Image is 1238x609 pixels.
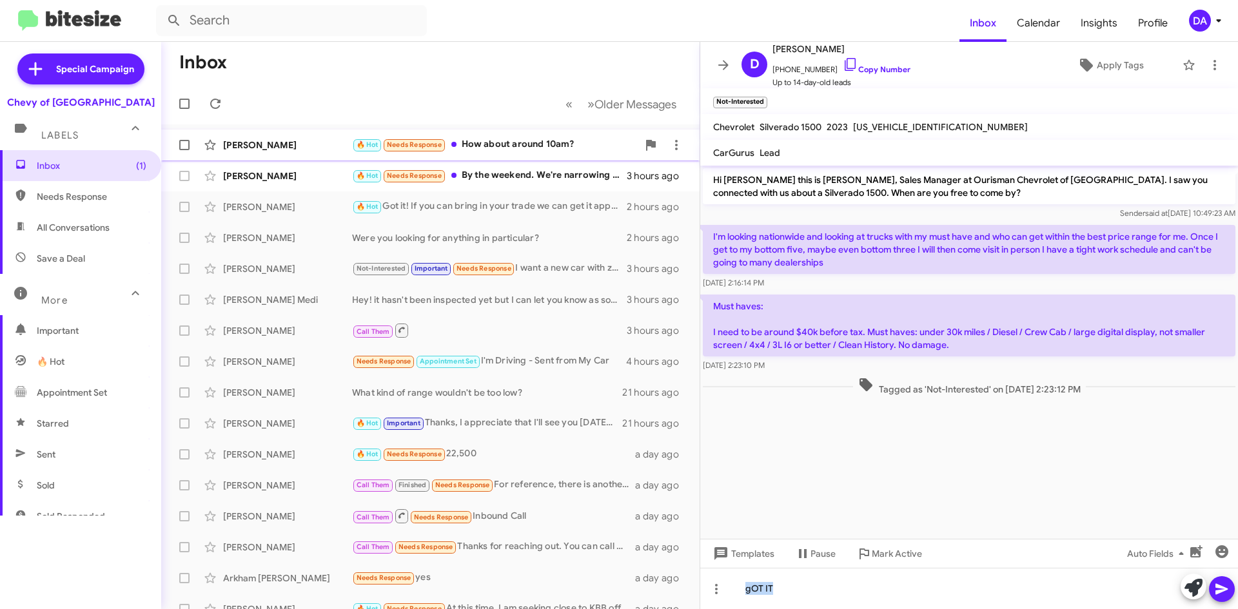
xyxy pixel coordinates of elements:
span: More [41,295,68,306]
span: Sender [DATE] 10:49:23 AM [1120,208,1235,218]
span: Not-Interested [357,264,406,273]
div: DA [1189,10,1211,32]
span: Sent [37,448,55,461]
div: Thanks for reaching out. You can call me in this number to discuss [352,539,635,554]
button: Pause [785,542,846,565]
span: Needs Response [357,357,411,365]
nav: Page navigation example [558,91,684,117]
button: Auto Fields [1117,542,1199,565]
div: 3 hours ago [627,262,689,275]
span: Call Them [357,481,390,489]
p: I'm looking nationwide and looking at trucks with my must have and who can get within the best pr... [703,225,1235,274]
span: Appointment Set [37,386,107,399]
span: Pause [811,542,836,565]
div: yes [352,570,635,585]
span: Appointment Set [420,357,477,365]
span: Needs Response [387,171,442,180]
span: Mark Active [872,542,922,565]
div: 3 hours ago [627,169,689,182]
div: [PERSON_NAME] [223,139,352,151]
span: Important [37,324,146,337]
div: I'm Driving - Sent from My Car [352,354,626,369]
div: [PERSON_NAME] [223,417,352,430]
div: [PERSON_NAME] [223,169,352,182]
div: [PERSON_NAME] [223,355,352,368]
span: [PHONE_NUMBER] [772,57,910,76]
span: Auto Fields [1127,542,1189,565]
span: 🔥 Hot [357,450,378,458]
button: Next [580,91,684,117]
a: Special Campaign [17,53,144,84]
span: [US_VEHICLE_IDENTIFICATION_NUMBER] [853,121,1028,133]
div: a day ago [635,510,689,523]
span: Labels [41,130,79,141]
div: [PERSON_NAME] [223,231,352,244]
div: [PERSON_NAME] [223,479,352,492]
div: a day ago [635,479,689,492]
h1: Inbox [179,52,227,73]
a: Insights [1070,5,1128,42]
span: Sold [37,479,55,492]
span: Important [415,264,448,273]
span: Needs Response [37,190,146,203]
span: Call Them [357,543,390,551]
a: Copy Number [843,64,910,74]
button: DA [1178,10,1224,32]
span: Templates [711,542,774,565]
span: 🔥 Hot [357,140,378,149]
div: 3 hours ago [627,293,689,306]
p: Hi [PERSON_NAME] this is [PERSON_NAME], Sales Manager at Ourisman Chevrolet of [GEOGRAPHIC_DATA].... [703,168,1235,204]
div: What kind of range wouldn't be too low? [352,386,622,399]
a: Calendar [1007,5,1070,42]
span: Needs Response [414,513,469,521]
div: [PERSON_NAME] [223,541,352,554]
span: (1) [136,159,146,172]
span: Silverado 1500 [760,121,821,133]
div: Arkham [PERSON_NAME] [223,572,352,585]
div: [PERSON_NAME] [223,262,352,275]
span: Needs Response [357,574,411,582]
span: Inbox [959,5,1007,42]
div: 2 hours ago [627,200,689,213]
span: All Conversations [37,221,110,234]
span: 🔥 Hot [37,355,64,368]
span: Sold Responded [37,510,105,523]
span: [DATE] 2:16:14 PM [703,278,764,287]
small: Not-Interested [713,97,767,108]
div: [PERSON_NAME] [223,324,352,337]
div: [PERSON_NAME] [223,200,352,213]
span: Tagged as 'Not-Interested' on [DATE] 2:23:12 PM [853,377,1086,396]
button: Apply Tags [1044,53,1176,77]
div: 21 hours ago [622,386,689,399]
div: [PERSON_NAME] [223,448,352,461]
span: » [587,96,594,112]
span: 2023 [827,121,848,133]
span: D [750,54,760,75]
a: Profile [1128,5,1178,42]
input: Search [156,5,427,36]
span: Up to 14-day-old leads [772,76,910,89]
div: [PERSON_NAME] Medi [223,293,352,306]
div: I want a new car with zero mileage. [352,261,627,276]
button: Templates [700,542,785,565]
div: a day ago [635,448,689,461]
span: [DATE] 2:23:10 PM [703,360,765,370]
span: Save a Deal [37,252,85,265]
span: Lead [760,147,780,159]
span: Needs Response [387,450,442,458]
div: a day ago [635,572,689,585]
button: Mark Active [846,542,932,565]
div: 21 hours ago [622,417,689,430]
span: 🔥 Hot [357,171,378,180]
button: Previous [558,91,580,117]
span: Older Messages [594,97,676,111]
span: Needs Response [435,481,490,489]
div: gOT IT [700,568,1238,609]
span: Inbox [37,159,146,172]
span: Starred [37,417,69,430]
div: 4 hours ago [626,355,689,368]
span: said at [1145,208,1168,218]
